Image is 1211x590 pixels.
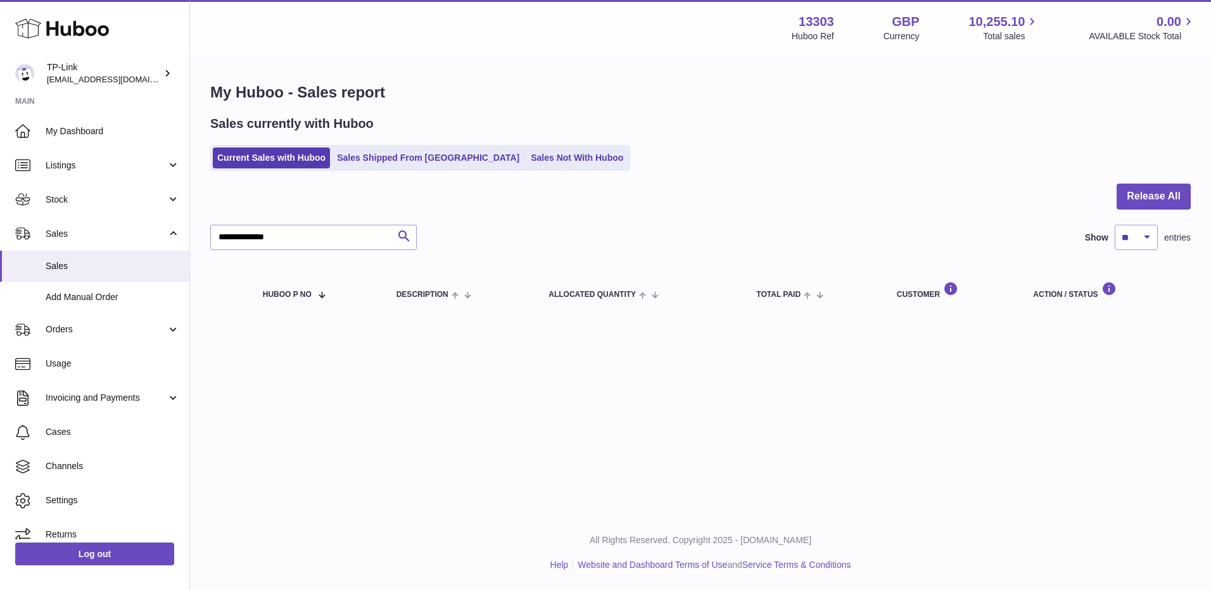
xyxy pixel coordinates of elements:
span: Sales [46,228,167,240]
a: 10,255.10 Total sales [968,13,1039,42]
span: Total sales [983,30,1039,42]
div: Huboo Ref [792,30,834,42]
h2: Sales currently with Huboo [210,115,374,132]
span: Description [396,291,448,299]
a: Service Terms & Conditions [742,560,851,570]
span: Orders [46,323,167,336]
a: Current Sales with Huboo [213,147,330,168]
div: Customer [897,282,1008,299]
a: Website and Dashboard Terms of Use [578,560,727,570]
a: Log out [15,543,174,565]
img: gaby.chen@tp-link.com [15,64,34,83]
span: entries [1164,232,1191,244]
span: Settings [46,494,180,506]
h1: My Huboo - Sales report [210,82,1191,103]
label: Show [1085,232,1108,244]
span: ALLOCATED Quantity [548,291,636,299]
span: Invoicing and Payments [46,392,167,404]
a: Sales Shipped From [GEOGRAPHIC_DATA] [333,147,524,168]
button: Release All [1117,184,1191,210]
span: 0.00 [1157,13,1181,30]
span: Channels [46,460,180,472]
a: Help [550,560,569,570]
strong: 13303 [799,13,834,30]
li: and [573,559,851,571]
div: Currency [884,30,920,42]
span: [EMAIL_ADDRESS][DOMAIN_NAME] [47,74,186,84]
span: Listings [46,160,167,172]
span: Cases [46,426,180,438]
span: Returns [46,529,180,541]
a: 0.00 AVAILABLE Stock Total [1089,13,1196,42]
div: Action / Status [1033,282,1178,299]
span: Huboo P no [263,291,312,299]
p: All Rights Reserved. Copyright 2025 - [DOMAIN_NAME] [200,534,1201,546]
span: My Dashboard [46,125,180,137]
strong: GBP [892,13,919,30]
span: Sales [46,260,180,272]
div: TP-Link [47,61,161,85]
span: 10,255.10 [968,13,1025,30]
span: Add Manual Order [46,291,180,303]
a: Sales Not With Huboo [526,147,628,168]
span: AVAILABLE Stock Total [1089,30,1196,42]
span: Total paid [756,291,801,299]
span: Usage [46,358,180,370]
span: Stock [46,194,167,206]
